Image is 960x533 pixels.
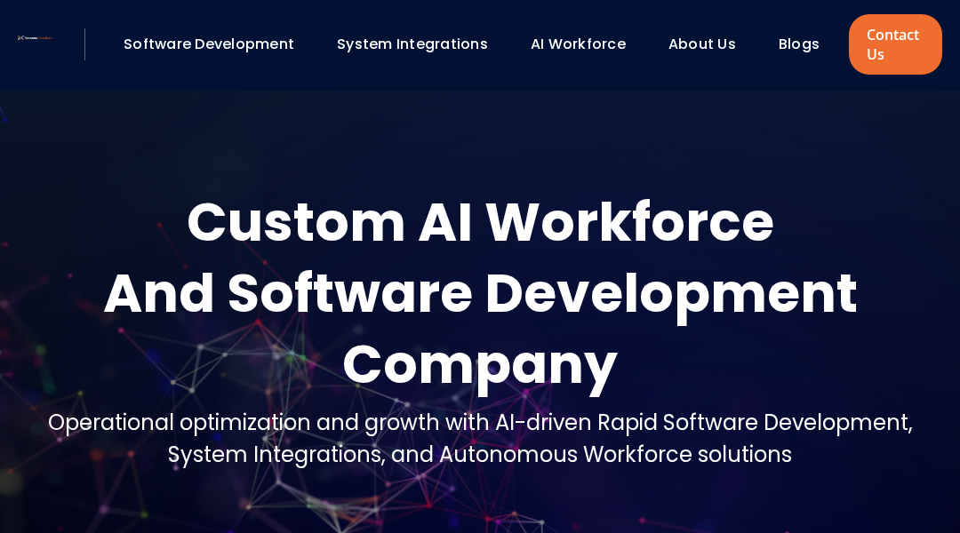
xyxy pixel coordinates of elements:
[337,34,488,54] a: System Integrations
[660,29,761,60] div: About Us
[18,36,52,40] img: Varseno Solutions – Product Engineering & IT Services
[48,439,913,471] div: System Integrations, and Autonomous Workforce solutions
[18,187,942,258] div: Custom AI Workforce
[522,29,651,60] div: AI Workforce
[779,34,820,54] a: Blogs
[849,14,942,75] a: Contact Us
[18,258,942,400] div: And Software Development Company
[18,27,52,62] a: Varseno Solutions – Product Engineering & IT Services
[770,29,844,60] div: Blogs
[668,34,736,54] a: About Us
[531,34,626,54] a: AI Workforce
[115,29,319,60] div: Software Development
[328,29,513,60] div: System Integrations
[48,407,913,439] div: Operational optimization and growth with AI-driven Rapid Software Development,
[124,34,294,54] a: Software Development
